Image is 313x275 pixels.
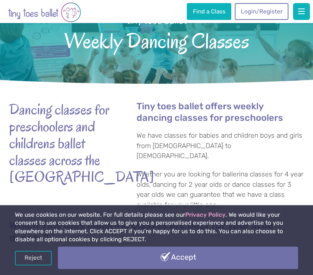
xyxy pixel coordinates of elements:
p: We use cookies on our website. For full details please see our . We would like your consent to us... [15,211,298,244]
strong: Dancing classes for preschoolers and childrens ballet classes across the [GEOGRAPHIC_DATA] [9,101,117,185]
a: Accept [58,247,298,269]
a: Reject [15,251,52,265]
img: tiny toes ballet [8,2,81,23]
p: We have classes for babies and children boys and girls from [DEMOGRAPHIC_DATA] to [DEMOGRAPHIC_DA... [137,130,303,161]
span: Weekly Dancing Classes [11,27,302,53]
h4: Tiny toes ballet offers weekly [137,101,303,124]
p: Whether you are looking for ballerina classes for 4 year olds, dancing for 2 year olds or dance c... [137,169,303,210]
a: Login/Register [235,3,288,20]
a: dancing classes for preschoolers [137,114,283,124]
a: Find a Class [187,3,231,20]
a: Privacy Policy [185,211,226,218]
